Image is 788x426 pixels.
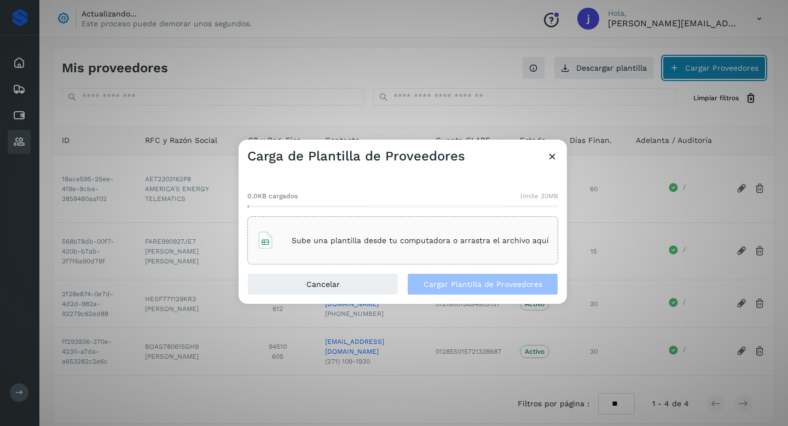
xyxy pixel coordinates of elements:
[424,280,542,288] span: Cargar Plantilla de Proveedores
[247,148,465,164] h3: Carga de Plantilla de Proveedores
[407,273,558,295] button: Cargar Plantilla de Proveedores
[292,236,549,245] p: Sube una plantilla desde tu computadora o arrastra el archivo aquí
[306,280,340,288] span: Cancelar
[247,191,298,201] span: 0.0KB cargados
[520,191,558,201] span: límite 30MB
[247,273,398,295] button: Cancelar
